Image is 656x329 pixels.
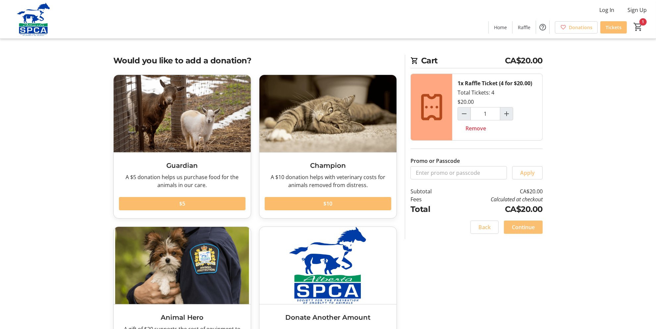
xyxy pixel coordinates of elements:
span: Raffle [518,24,530,31]
span: CA$20.00 [505,55,543,67]
button: $10 [265,197,391,210]
img: Champion [259,75,397,152]
a: Raffle [513,21,536,33]
span: Tickets [606,24,622,31]
button: Log In [594,5,620,15]
a: Donations [555,21,598,33]
img: Donate Another Amount [259,227,397,304]
img: Alberta SPCA's Logo [4,3,63,36]
button: Continue [504,221,543,234]
h3: Champion [265,161,391,170]
a: Tickets [600,21,627,33]
label: Promo or Passcode [410,157,460,165]
h2: Cart [410,55,543,68]
div: $20.00 [458,98,474,106]
button: Sign Up [622,5,652,15]
h3: Donate Another Amount [265,312,391,322]
td: CA$20.00 [449,187,543,195]
button: Back [470,221,499,234]
span: Remove [465,124,486,132]
a: Home [489,21,512,33]
td: CA$20.00 [449,203,543,215]
span: Continue [512,223,535,231]
td: Subtotal [410,187,449,195]
button: Remove [458,122,494,135]
span: Home [494,24,507,31]
td: Total [410,203,449,215]
div: A $5 donation helps us purchase food for the animals in our care. [119,173,246,189]
span: Log In [599,6,614,14]
button: $5 [119,197,246,210]
input: Raffle Ticket (4 for $20.00) Quantity [470,107,500,120]
h2: Would you like to add a donation? [113,55,397,67]
input: Enter promo or passcode [410,166,507,179]
span: $10 [324,200,333,208]
h3: Animal Hero [119,312,246,322]
button: Decrement by one [458,107,470,120]
img: Guardian [114,75,251,152]
span: Sign Up [628,6,647,14]
button: Apply [512,166,543,179]
h3: Guardian [119,161,246,170]
span: Apply [520,169,535,177]
span: $5 [179,200,185,208]
div: Total Tickets: 4 [452,74,542,140]
div: A $10 donation helps with veterinary costs for animals removed from distress. [265,173,391,189]
span: Donations [569,24,592,31]
td: Fees [410,195,449,203]
span: Back [478,223,491,231]
img: Animal Hero [114,227,251,304]
button: Cart [632,21,644,33]
td: Calculated at checkout [449,195,543,203]
button: Help [536,21,549,34]
div: 1x Raffle Ticket (4 for $20.00) [458,79,532,87]
button: Increment by one [500,107,513,120]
